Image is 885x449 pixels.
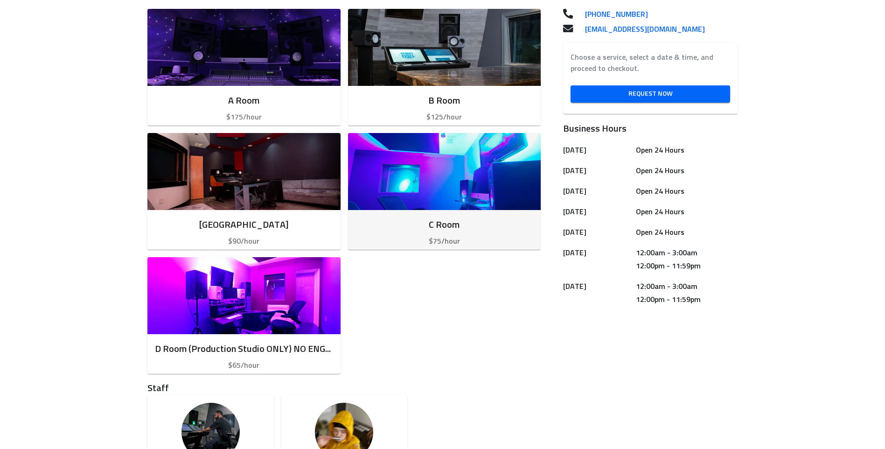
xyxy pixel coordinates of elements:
p: $175/hour [155,112,333,123]
h6: D Room (Production Studio ONLY) NO ENGINEER INCLUDED [155,342,333,357]
a: [PHONE_NUMBER] [578,9,737,20]
h6: [DATE] [563,280,632,293]
h6: Open 24 Hours [636,185,734,198]
h6: [DATE] [563,164,632,177]
h6: A Room [155,93,333,108]
p: $125/hour [355,112,534,123]
img: Room image [147,133,341,210]
button: [GEOGRAPHIC_DATA]$90/hour [147,133,341,250]
p: $75/hour [355,236,534,247]
h6: [DATE] [563,246,632,260]
h6: 12:00pm - 11:59pm [636,260,734,273]
h6: 12:00am - 3:00am [636,280,734,293]
label: Choose a service, select a date & time, and proceed to checkout. [571,52,730,74]
h6: [DATE] [563,205,632,218]
a: [EMAIL_ADDRESS][DOMAIN_NAME] [578,24,737,35]
h6: Open 24 Hours [636,205,734,218]
h6: B Room [355,93,534,108]
h6: 12:00pm - 11:59pm [636,293,734,306]
h6: Open 24 Hours [636,226,734,239]
h6: Business Hours [563,121,738,136]
p: $65/hour [155,360,333,371]
button: B Room$125/hour [348,9,541,126]
img: Room image [348,9,541,86]
span: Request Now [578,88,723,100]
h6: [DATE] [563,185,632,198]
button: C Room$75/hour [348,133,541,250]
h6: C Room [355,217,534,232]
h6: Open 24 Hours [636,164,734,177]
h6: [DATE] [563,144,632,157]
h6: [GEOGRAPHIC_DATA] [155,217,333,232]
a: Request Now [571,85,730,103]
img: Room image [348,133,541,210]
button: A Room$175/hour [147,9,341,126]
img: Room image [147,257,341,334]
h6: Open 24 Hours [636,144,734,157]
button: D Room (Production Studio ONLY) NO ENGINEER INCLUDED$65/hour [147,257,341,374]
h6: 12:00am - 3:00am [636,246,734,260]
p: $90/hour [155,236,333,247]
img: Room image [147,9,341,86]
h6: [DATE] [563,226,632,239]
h3: Staff [147,381,541,395]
